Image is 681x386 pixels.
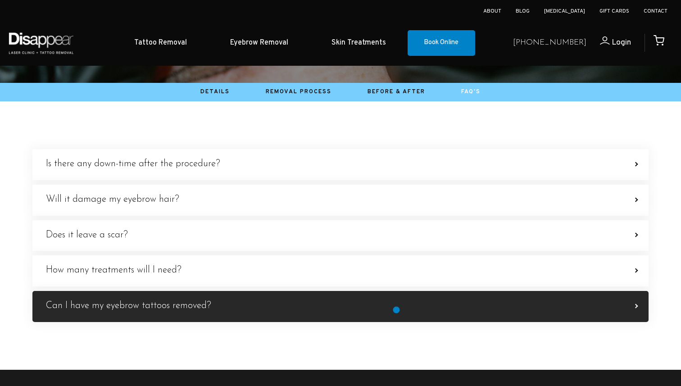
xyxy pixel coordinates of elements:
h4: Will it damage my eyebrow hair? [46,194,179,205]
span: Login [612,37,631,48]
a: About [483,8,501,15]
a: Skin Treatments [310,29,408,57]
a: Login [586,36,631,50]
h4: Is there any down-time after the procedure? [46,159,220,170]
a: Blog [516,8,530,15]
a: Details [200,88,230,95]
h4: Does it leave a scar? [46,230,128,241]
img: Disappear - Laser Clinic and Tattoo Removal Services in Sydney, Australia [7,27,75,59]
a: Before & After [368,88,425,95]
a: Book Online [408,30,475,56]
a: FAQ's [461,88,481,95]
a: Eyebrow Removal [209,29,310,57]
a: Gift Cards [599,8,629,15]
h4: How many treatments will I need? [46,265,182,276]
a: [MEDICAL_DATA] [544,8,585,15]
a: Removal Process [266,88,331,95]
h4: Can I have my eyebrow tattoos removed? [46,300,211,312]
a: [PHONE_NUMBER] [513,36,586,50]
a: Tattoo Removal [113,29,209,57]
a: Contact [644,8,667,15]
